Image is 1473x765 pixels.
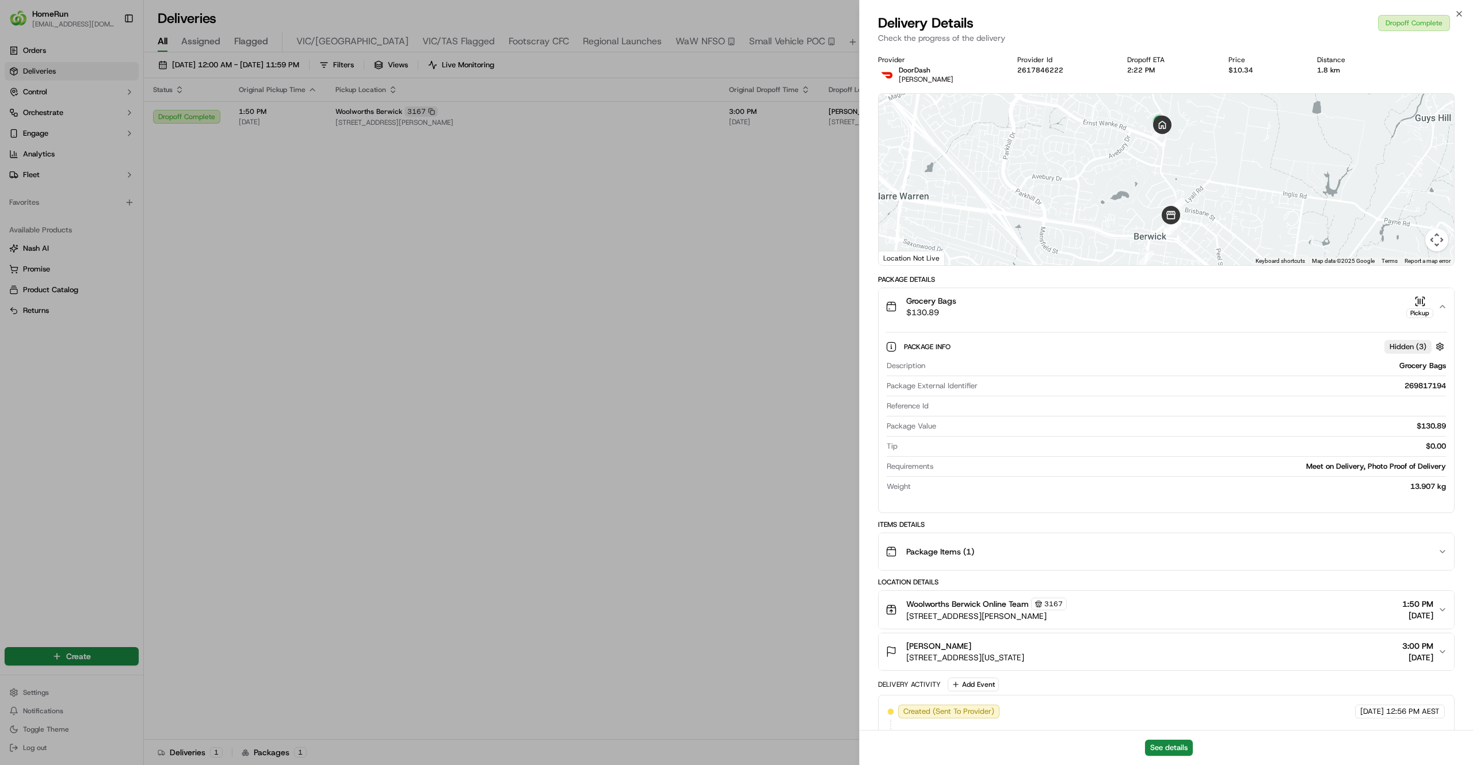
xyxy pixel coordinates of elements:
span: [STREET_ADDRESS][PERSON_NAME] [906,610,1067,622]
span: Delivery Details [878,14,974,32]
div: 1.8 km [1317,66,1391,75]
p: DoorDash [899,66,953,75]
button: 2617846222 [1017,66,1063,75]
p: Welcome 👋 [12,47,209,65]
div: $0.00 [902,441,1446,452]
button: Map camera controls [1425,228,1448,251]
span: Package Items ( 1 ) [906,546,974,557]
img: Brigitte Vinadas [12,199,30,217]
img: doordash_logo_v2.png [878,66,896,84]
span: [PERSON_NAME] [36,210,93,219]
div: $10.34 [1228,66,1299,75]
span: Map data ©2025 Google [1312,258,1375,264]
span: [PERSON_NAME] [906,640,971,652]
div: Grocery Bags$130.89Pickup [879,325,1454,512]
button: Add Event [948,678,999,691]
img: 1736555255976-a54dd68f-1ca7-489b-9aae-adbdc363a1c4 [23,179,32,189]
div: Package Details [878,275,1455,284]
div: 2:22 PM [1127,66,1210,75]
a: 📗Knowledge Base [7,253,93,274]
img: 4281594248423_2fcf9dad9f2a874258b8_72.png [24,110,45,131]
div: 15 [1152,124,1167,139]
span: • [96,210,100,219]
button: [PERSON_NAME][STREET_ADDRESS][US_STATE]3:00 PM[DATE] [879,633,1454,670]
div: 13 [1166,220,1181,235]
div: 3 [1139,251,1154,266]
span: 3167 [1044,599,1063,609]
img: 1736555255976-a54dd68f-1ca7-489b-9aae-adbdc363a1c4 [23,211,32,220]
div: Past conversations [12,150,77,159]
button: Grocery Bags$130.89Pickup [879,288,1454,325]
div: Items Details [878,520,1455,529]
button: Keyboard shortcuts [1256,257,1305,265]
span: [DATE] [1360,706,1384,717]
img: Lucas Ferreira [12,168,30,186]
span: [PERSON_NAME] [36,179,93,188]
a: Powered byPylon [81,285,139,294]
span: [DATE] [102,210,125,219]
div: Distance [1317,55,1391,64]
div: 📗 [12,259,21,268]
span: Grocery Bags [906,295,956,307]
span: Tip [887,441,898,452]
button: See all [178,148,209,162]
button: Hidden (3) [1384,339,1447,354]
div: Dropoff ETA [1127,55,1210,64]
a: Terms (opens in new tab) [1382,258,1398,264]
span: Pylon [115,286,139,294]
div: Location Not Live [879,251,945,265]
span: API Documentation [109,258,185,269]
button: Pickup [1406,296,1433,318]
div: 269817194 [982,381,1446,391]
span: Created (Sent To Provider) [903,706,994,717]
button: Package Items (1) [879,533,1454,570]
span: Woolworths Berwick Online Team [906,598,1029,610]
span: 1:13 PM [102,179,129,188]
div: We're available if you need us! [52,122,158,131]
img: Nash [12,12,35,35]
div: Grocery Bags [930,361,1446,371]
span: [DATE] [1402,652,1433,663]
div: Pickup [1406,308,1433,318]
span: 3:00 PM [1402,640,1433,652]
div: 14 [1170,198,1185,213]
span: 1:50 PM [1402,598,1433,610]
span: Weight [887,481,911,492]
a: 💻API Documentation [93,253,189,274]
button: Woolworths Berwick Online Team3167[STREET_ADDRESS][PERSON_NAME]1:50 PM[DATE] [879,591,1454,629]
span: [PERSON_NAME] [899,75,953,84]
span: Hidden ( 3 ) [1390,342,1426,352]
div: Location Details [878,577,1455,587]
span: Package Value [887,421,936,431]
span: Knowledge Base [23,258,88,269]
div: 💻 [97,259,106,268]
div: Provider [878,55,999,64]
span: Description [887,361,925,371]
div: Provider Id [1017,55,1109,64]
img: Google [881,250,919,265]
a: Report a map error [1405,258,1451,264]
span: Requirements [887,461,933,472]
div: Start new chat [52,110,189,122]
div: 13.907 kg [915,481,1446,492]
span: 12:56 PM AEST [1386,706,1440,717]
button: Start new chat [196,114,209,128]
span: Package Info [904,342,953,351]
div: Meet on Delivery, Photo Proof of Delivery [938,461,1446,472]
button: See details [1145,740,1193,756]
span: Package External Identifier [887,381,978,391]
span: • [96,179,100,188]
img: 1736555255976-a54dd68f-1ca7-489b-9aae-adbdc363a1c4 [12,110,32,131]
div: 12 [1165,218,1180,233]
span: [DATE] [1402,610,1433,621]
div: Price [1228,55,1299,64]
a: Open this area in Google Maps (opens a new window) [881,250,919,265]
div: $130.89 [941,421,1446,431]
span: Reference Id [887,401,929,411]
span: $130.89 [906,307,956,318]
span: [STREET_ADDRESS][US_STATE] [906,652,1024,663]
input: Got a question? Start typing here... [30,75,207,87]
p: Check the progress of the delivery [878,32,1455,44]
div: Delivery Activity [878,680,941,689]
